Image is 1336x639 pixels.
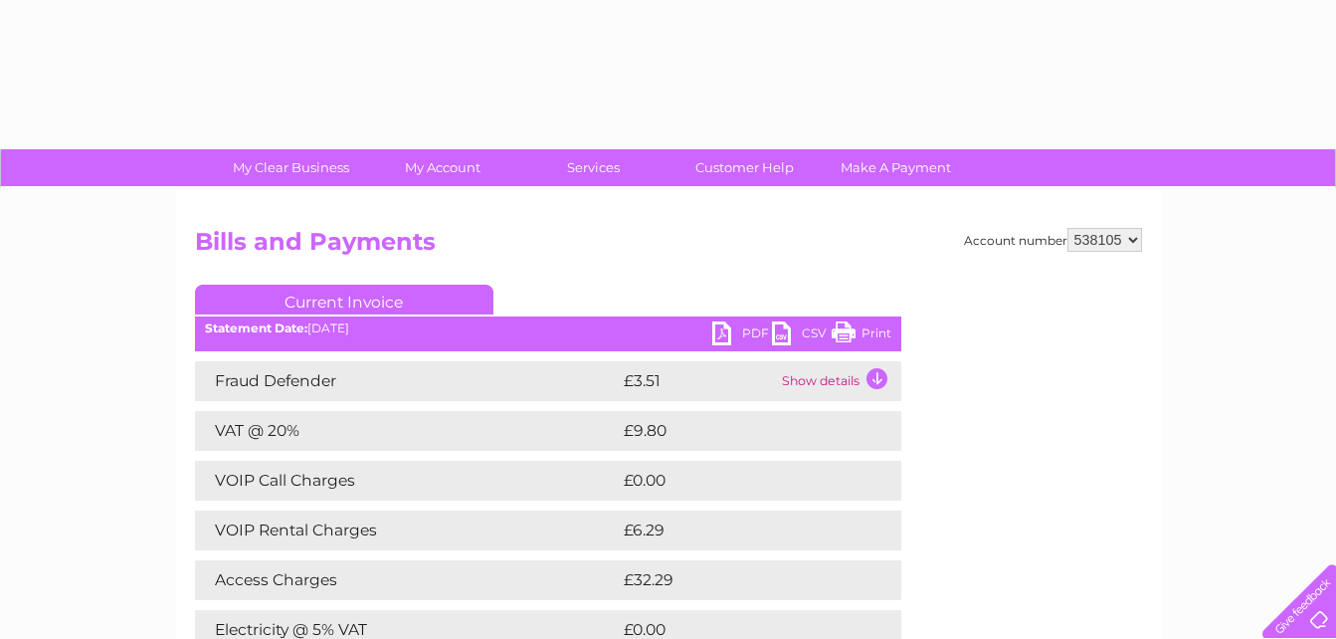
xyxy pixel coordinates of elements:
td: VOIP Rental Charges [195,511,619,550]
td: Show details [777,361,901,401]
td: VOIP Call Charges [195,461,619,501]
div: Account number [964,228,1142,252]
a: Make A Payment [814,149,978,186]
a: PDF [712,321,772,350]
h2: Bills and Payments [195,228,1142,266]
a: Customer Help [663,149,827,186]
td: £6.29 [619,511,855,550]
td: VAT @ 20% [195,411,619,451]
td: £9.80 [619,411,857,451]
td: Access Charges [195,560,619,600]
a: CSV [772,321,832,350]
a: Current Invoice [195,285,493,315]
a: Services [511,149,675,186]
td: £3.51 [619,361,777,401]
b: Statement Date: [205,320,307,335]
div: [DATE] [195,321,901,335]
td: Fraud Defender [195,361,619,401]
a: My Clear Business [209,149,373,186]
td: £0.00 [619,461,856,501]
a: Print [832,321,891,350]
td: £32.29 [619,560,860,600]
a: My Account [360,149,524,186]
